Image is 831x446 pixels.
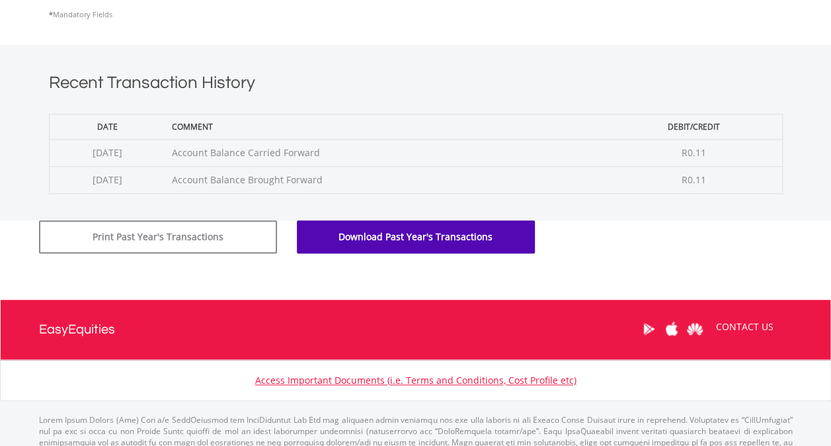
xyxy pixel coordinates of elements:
[39,300,115,359] a: EasyEquities
[165,166,606,193] td: Account Balance Brought Forward
[165,114,606,139] th: Comment
[682,173,706,186] span: R0.11
[49,114,165,139] th: Date
[49,71,783,101] h1: Recent Transaction History
[684,308,707,349] a: Huawei
[682,146,706,159] span: R0.11
[707,308,783,345] a: CONTACT US
[49,139,165,166] td: [DATE]
[49,9,112,19] span: Mandatory Fields
[606,114,782,139] th: Debit/Credit
[165,139,606,166] td: Account Balance Carried Forward
[660,308,684,349] a: Apple
[297,220,535,253] button: Download Past Year's Transactions
[255,374,576,386] a: Access Important Documents (i.e. Terms and Conditions, Cost Profile etc)
[49,166,165,193] td: [DATE]
[637,308,660,349] a: Google Play
[39,220,277,253] button: Print Past Year's Transactions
